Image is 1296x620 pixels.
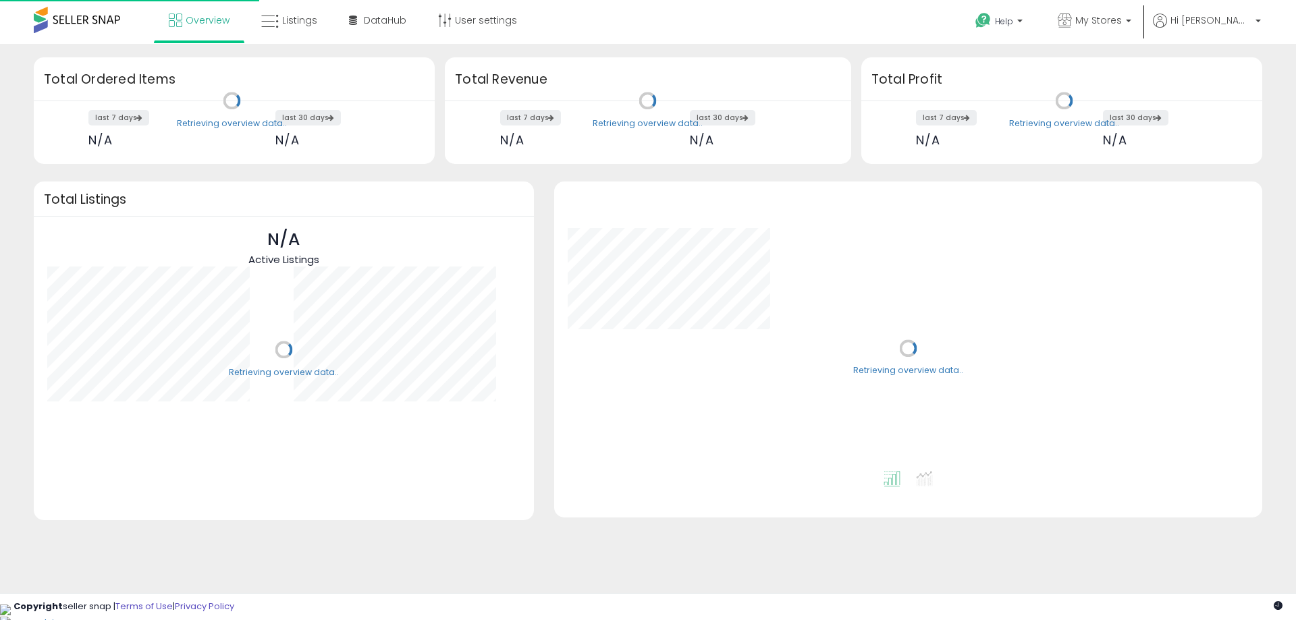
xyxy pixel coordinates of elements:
i: Get Help [975,12,992,29]
span: Help [995,16,1013,27]
span: My Stores [1075,13,1122,27]
div: Retrieving overview data.. [229,366,339,378]
div: Retrieving overview data.. [1009,117,1119,130]
a: Hi [PERSON_NAME] [1153,13,1261,44]
div: Retrieving overview data.. [593,117,703,130]
div: Retrieving overview data.. [853,365,963,377]
div: Retrieving overview data.. [177,117,287,130]
span: Listings [282,13,317,27]
span: Overview [186,13,230,27]
a: Help [965,2,1036,44]
span: DataHub [364,13,406,27]
span: Hi [PERSON_NAME] [1170,13,1251,27]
